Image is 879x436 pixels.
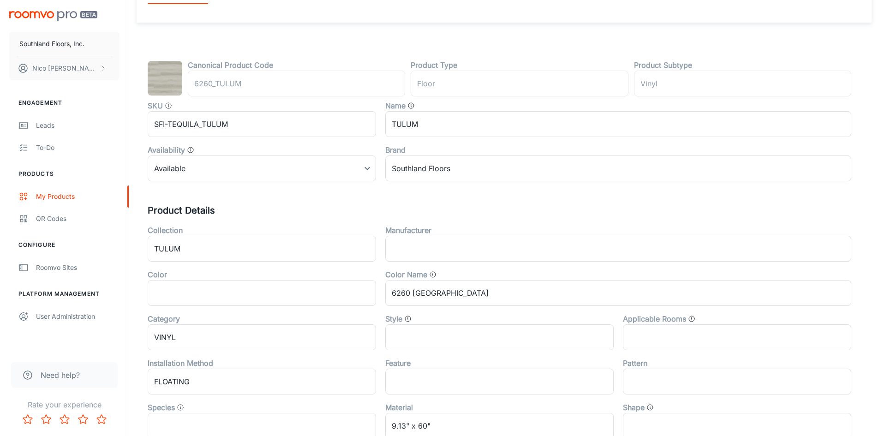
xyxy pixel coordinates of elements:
[148,225,183,236] label: Collection
[688,315,695,323] svg: The type of rooms this product can be applied to
[411,60,457,71] label: Product Type
[36,263,120,273] div: Roomvo Sites
[165,102,172,109] svg: SKU for the product
[429,271,437,278] svg: General color categories. i.e Cloud, Eclipse, Gallery Opening
[385,269,427,280] label: Color Name
[148,61,182,96] img: TULUM
[385,313,402,324] label: Style
[36,214,120,224] div: QR Codes
[18,410,37,429] button: Rate 1 star
[148,203,861,217] h5: Product Details
[7,399,121,410] p: Rate your experience
[623,358,647,369] label: Pattern
[385,402,413,413] label: Material
[634,60,692,71] label: Product Subtype
[148,155,376,181] div: Available
[36,191,120,202] div: My Products
[385,144,406,155] label: Brand
[148,144,185,155] label: Availability
[188,60,273,71] label: Canonical Product Code
[32,63,97,73] p: Nico [PERSON_NAME]
[385,225,431,236] label: Manufacturer
[92,410,111,429] button: Rate 5 star
[646,404,654,411] svg: Shape of the product, such as "Rectangle", "Runner"
[19,39,84,49] p: Southland Floors, Inc.
[55,410,74,429] button: Rate 3 star
[177,404,184,411] svg: Product species, such as "Oak"
[187,146,194,154] svg: Value that determines whether the product is available, discontinued, or out of stock
[623,313,686,324] label: Applicable Rooms
[36,143,120,153] div: To-do
[623,402,645,413] label: Shape
[404,315,412,323] svg: Product style, such as "Traditional" or "Minimalist"
[148,269,167,280] label: Color
[9,56,120,80] button: Nico [PERSON_NAME]
[148,402,175,413] label: Species
[41,370,80,381] span: Need help?
[148,358,213,369] label: Installation Method
[148,100,163,111] label: SKU
[37,410,55,429] button: Rate 2 star
[36,311,120,322] div: User Administration
[74,410,92,429] button: Rate 4 star
[407,102,415,109] svg: Product name
[9,32,120,56] button: Southland Floors, Inc.
[9,11,97,21] img: Roomvo PRO Beta
[36,120,120,131] div: Leads
[385,358,411,369] label: Feature
[385,100,406,111] label: Name
[148,313,180,324] label: Category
